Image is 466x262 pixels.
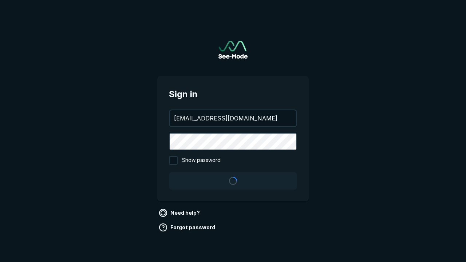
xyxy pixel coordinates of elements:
img: See-Mode Logo [218,41,248,59]
a: Forgot password [157,222,218,233]
a: Go to sign in [218,41,248,59]
span: Sign in [169,88,297,101]
span: Show password [182,156,221,165]
input: your@email.com [170,110,296,126]
a: Need help? [157,207,203,219]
